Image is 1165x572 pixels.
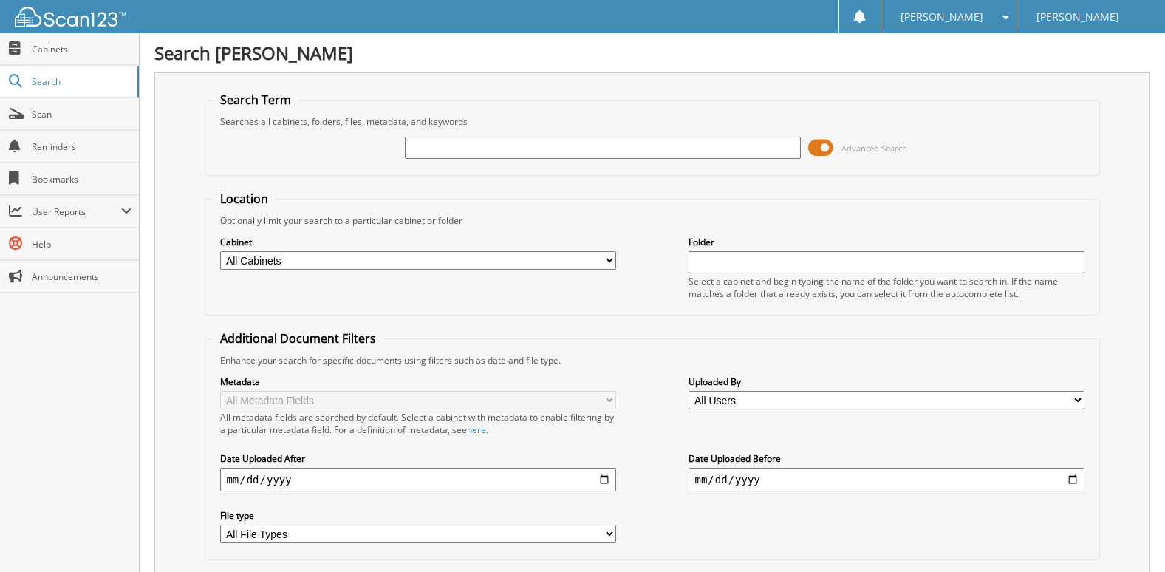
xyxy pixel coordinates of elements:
iframe: Chat Widget [1091,501,1165,572]
label: Date Uploaded Before [689,452,1084,465]
input: start [220,468,615,491]
div: Enhance your search for specific documents using filters such as date and file type. [213,354,1091,367]
label: Folder [689,236,1084,248]
div: Select a cabinet and begin typing the name of the folder you want to search in. If the name match... [689,275,1084,300]
span: Scan [32,108,131,120]
label: File type [220,509,615,522]
span: Cabinets [32,43,131,55]
div: Searches all cabinets, folders, files, metadata, and keywords [213,115,1091,128]
span: Advanced Search [841,143,907,154]
span: Announcements [32,270,131,283]
legend: Additional Document Filters [213,330,383,347]
span: User Reports [32,205,121,218]
label: Uploaded By [689,375,1084,388]
label: Cabinet [220,236,615,248]
div: All metadata fields are searched by default. Select a cabinet with metadata to enable filtering b... [220,411,615,436]
h1: Search [PERSON_NAME] [154,41,1150,65]
img: scan123-logo-white.svg [15,7,126,27]
input: end [689,468,1084,491]
span: Help [32,238,131,251]
legend: Location [213,191,276,207]
label: Date Uploaded After [220,452,615,465]
label: Metadata [220,375,615,388]
div: Optionally limit your search to a particular cabinet or folder [213,214,1091,227]
span: [PERSON_NAME] [901,13,983,21]
a: here [467,423,486,436]
span: Bookmarks [32,173,131,185]
span: Search [32,75,129,88]
span: [PERSON_NAME] [1036,13,1119,21]
legend: Search Term [213,92,298,108]
span: Reminders [32,140,131,153]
